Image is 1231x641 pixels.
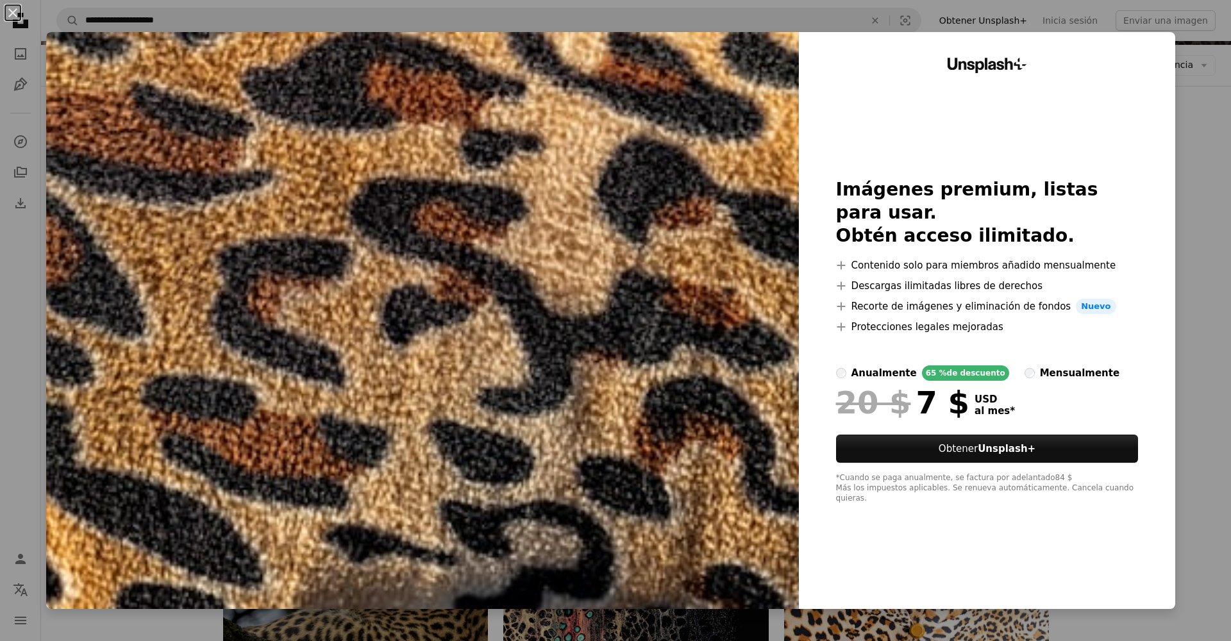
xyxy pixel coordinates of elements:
span: al mes * [975,405,1015,417]
div: 65 % de descuento [922,365,1009,381]
div: anualmente [851,365,917,381]
h2: Imágenes premium, listas para usar. Obtén acceso ilimitado. [836,178,1139,247]
div: 7 $ [836,386,969,419]
div: *Cuando se paga anualmente, se factura por adelantado 84 $ Más los impuestos aplicables. Se renue... [836,473,1139,504]
input: anualmente65 %de descuento [836,368,846,378]
div: mensualmente [1040,365,1119,381]
strong: Unsplash+ [978,443,1035,454]
span: USD [975,394,1015,405]
button: ObtenerUnsplash+ [836,435,1139,463]
li: Recorte de imágenes y eliminación de fondos [836,299,1139,314]
span: 20 $ [836,386,911,419]
li: Contenido solo para miembros añadido mensualmente [836,258,1139,273]
li: Descargas ilimitadas libres de derechos [836,278,1139,294]
span: Nuevo [1076,299,1116,314]
input: mensualmente [1025,368,1035,378]
li: Protecciones legales mejoradas [836,319,1139,335]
